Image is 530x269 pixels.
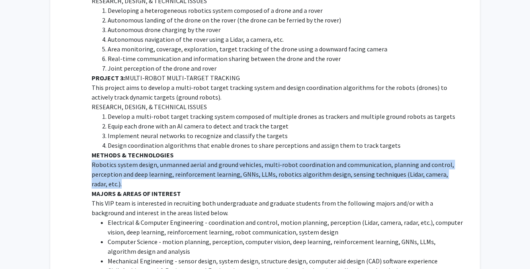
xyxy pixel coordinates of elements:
li: Design coordination algorithms that enable drones to share perceptions and assign them to track t... [108,141,464,150]
li: Develop a multi-robot target tracking system composed of multiple drones as trackers and multiple... [108,112,464,121]
li: Autonomous landing of the drone on the rover (the drone can be ferried by the rover) [108,15,464,25]
p: This VIP team is interested in recruiting both undergraduate and graduate students from the follo... [92,198,464,218]
li: Electrical & Computer Engineering - coordination and control, motion planning, perception (Lidar,... [108,218,464,237]
li: Developing a heterogeneous robotics system composed of a drone and a rover [108,6,464,15]
li: Equip each drone with an AI camera to detect and track the target [108,121,464,131]
li: Autonomous drone charging by the rover [108,25,464,35]
li: Real-time communication and information sharing between the drone and the rover [108,54,464,63]
p: RESEARCH, DESIGN, & TECHNICAL ISSUES [92,102,464,112]
p: This project aims to develop a multi-robot target tracking system and design coordination algorit... [92,83,464,102]
li: Mechanical Engineering - sensor design, system design, structure design, computer aid design (CAD... [108,256,464,266]
iframe: Chat [6,233,34,263]
li: Autonomous navigation of the rover using a Lidar, a camera, etc. [108,35,464,44]
li: Area monitoring, coverage, exploration, target tracking of the drone using a downward facing camera [108,44,464,54]
strong: MAJORS & AREAS OF INTEREST [92,190,181,198]
li: Joint perception of the drone and rover [108,63,464,73]
p: MULTI-ROBOT MULTI-TARGET TRACKING [92,73,464,83]
li: Implement neural networks to recognize and classify the targets [108,131,464,141]
li: Computer Science - motion planning, perception, computer vision, deep learning, reinforcement lea... [108,237,464,256]
p: Robotics system design, unmanned aerial and ground vehicles, multi-robot coordination and communi... [92,160,464,189]
strong: PROJECT 3: [92,74,125,82]
strong: METHODS & TECHNOLOGIES [92,151,174,159]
